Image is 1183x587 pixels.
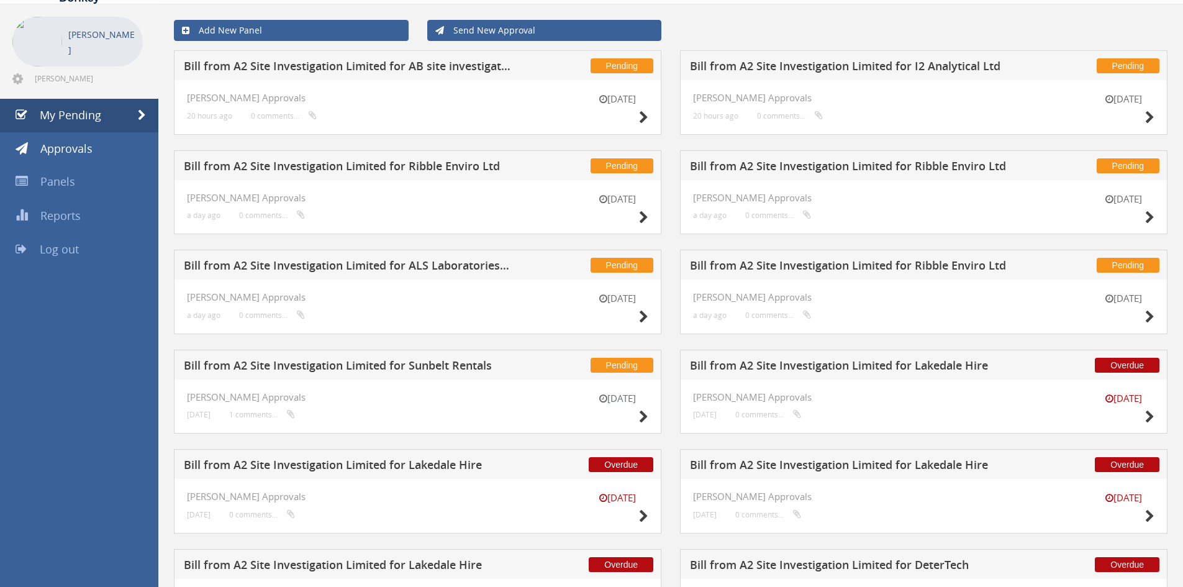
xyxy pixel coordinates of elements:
span: My Pending [40,107,101,122]
small: [DATE] [187,510,211,519]
p: [PERSON_NAME] [68,27,137,58]
h5: Bill from A2 Site Investigation Limited for Sunbelt Rentals [184,360,511,375]
small: a day ago [187,211,220,220]
h4: [PERSON_NAME] Approvals [693,491,1154,502]
span: Approvals [40,141,93,156]
span: Overdue [1095,358,1159,373]
a: Add New Panel [174,20,409,41]
small: [DATE] [586,193,648,206]
span: Pending [1097,258,1159,273]
h5: Bill from A2 Site Investigation Limited for Lakedale Hire [184,459,511,475]
h4: [PERSON_NAME] Approvals [187,193,648,203]
small: [DATE] [586,292,648,305]
span: Log out [40,242,79,257]
h4: [PERSON_NAME] Approvals [693,392,1154,403]
small: 0 comments... [251,111,317,121]
h5: Bill from A2 Site Investigation Limited for Lakedale Hire [690,360,1017,375]
span: Overdue [589,457,653,472]
a: Send New Approval [427,20,662,41]
h4: [PERSON_NAME] Approvals [187,392,648,403]
h5: Bill from A2 Site Investigation Limited for Ribble Enviro Ltd [184,160,511,176]
small: 0 comments... [745,311,811,320]
h5: Bill from A2 Site Investigation Limited for AB site investigation [184,60,511,76]
small: 1 comments... [229,410,295,419]
small: a day ago [693,211,727,220]
small: [DATE] [1092,93,1154,106]
h4: [PERSON_NAME] Approvals [187,292,648,303]
small: [DATE] [586,491,648,504]
span: Overdue [1095,557,1159,572]
h4: [PERSON_NAME] Approvals [693,292,1154,303]
small: 20 hours ago [187,111,232,121]
span: [PERSON_NAME][EMAIL_ADDRESS][PERSON_NAME][DOMAIN_NAME] [35,73,140,83]
small: 0 comments... [745,211,811,220]
h5: Bill from A2 Site Investigation Limited for Ribble Enviro Ltd [690,260,1017,275]
h4: [PERSON_NAME] Approvals [693,93,1154,103]
small: 0 comments... [229,510,295,519]
small: [DATE] [693,510,717,519]
h4: [PERSON_NAME] Approvals [187,93,648,103]
span: Pending [1097,158,1159,173]
h5: Bill from A2 Site Investigation Limited for ALS Laboratories (UK) Ltd [184,260,511,275]
span: Pending [1097,58,1159,73]
small: [DATE] [693,410,717,419]
small: [DATE] [586,392,648,405]
h5: Bill from A2 Site Investigation Limited for DeterTech [690,559,1017,575]
h5: Bill from A2 Site Investigation Limited for I2 Analytical Ltd [690,60,1017,76]
small: 20 hours ago [693,111,738,121]
span: Pending [591,58,653,73]
h4: [PERSON_NAME] Approvals [693,193,1154,203]
small: [DATE] [1092,491,1154,504]
span: Overdue [589,557,653,572]
span: Overdue [1095,457,1159,472]
span: Panels [40,174,75,189]
small: 0 comments... [735,510,801,519]
span: Pending [591,158,653,173]
small: [DATE] [187,410,211,419]
small: [DATE] [1092,392,1154,405]
small: 0 comments... [239,211,305,220]
small: a day ago [187,311,220,320]
small: a day ago [693,311,727,320]
span: Pending [591,258,653,273]
small: [DATE] [1092,292,1154,305]
h5: Bill from A2 Site Investigation Limited for Lakedale Hire [690,459,1017,475]
span: Pending [591,358,653,373]
small: 0 comments... [735,410,801,419]
small: 0 comments... [239,311,305,320]
small: [DATE] [586,93,648,106]
h4: [PERSON_NAME] Approvals [187,491,648,502]
h5: Bill from A2 Site Investigation Limited for Lakedale Hire [184,559,511,575]
h5: Bill from A2 Site Investigation Limited for Ribble Enviro Ltd [690,160,1017,176]
span: Reports [40,208,81,223]
small: 0 comments... [757,111,823,121]
small: [DATE] [1092,193,1154,206]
